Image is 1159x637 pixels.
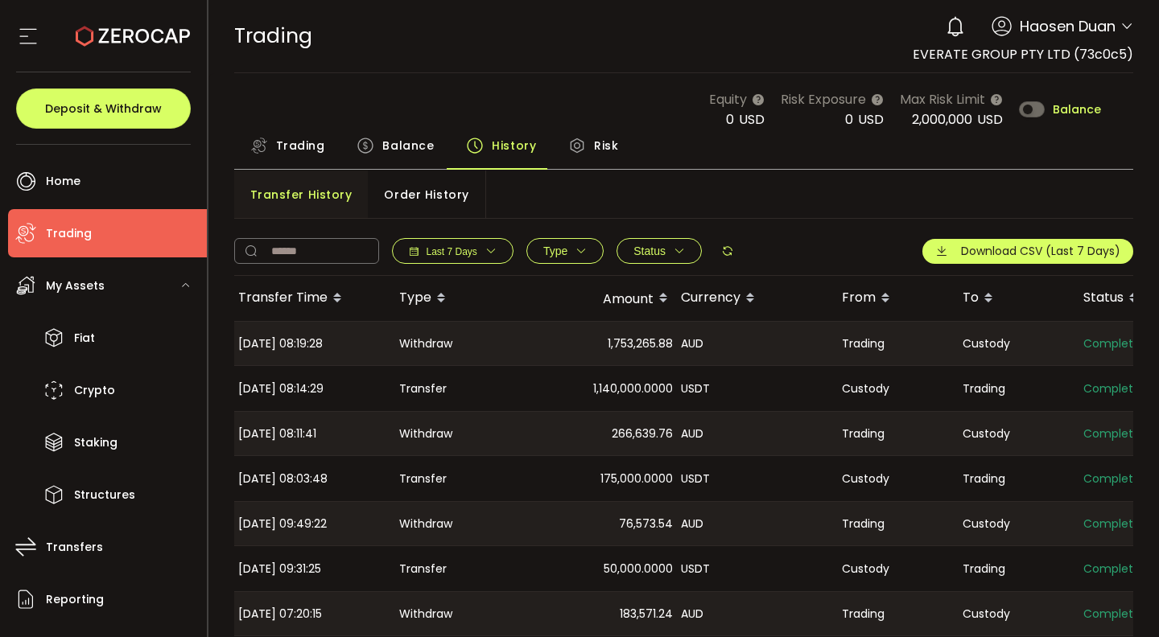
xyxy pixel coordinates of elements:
span: [DATE] 09:49:22 [238,515,327,533]
span: Transfer [399,560,447,578]
span: USDT [681,470,710,488]
span: Trading [842,515,885,533]
span: USD [858,110,884,129]
iframe: Chat Widget [967,463,1159,637]
span: Deposit & Withdraw [45,103,162,114]
span: USDT [681,560,710,578]
span: Trading [842,605,885,623]
span: AUD [681,335,703,353]
div: Type [395,285,516,312]
span: Completed [1083,425,1148,443]
span: Custody [842,560,889,578]
button: Deposit & Withdraw [16,88,191,129]
span: My Assets [46,274,105,298]
button: Status [617,238,702,264]
span: Completed [1083,380,1148,398]
span: Order History [384,179,468,211]
span: Trading [963,470,1005,488]
span: Transfer [399,380,447,398]
span: Withdraw [399,605,452,623]
span: Structures [74,483,135,507]
span: Status [633,245,666,257]
span: 0 [845,110,853,129]
span: [DATE] 09:31:25 [238,560,321,578]
span: Withdraw [399,335,452,353]
span: Custody [842,380,889,398]
span: History [492,129,536,162]
span: 1,753,265.88 [608,335,673,353]
span: Type [543,245,567,257]
span: Custody [963,335,1010,353]
span: Balance [1053,104,1101,115]
span: AUD [681,605,703,623]
span: Equity [709,89,747,109]
span: [DATE] 07:20:15 [238,605,322,623]
span: Trading [46,222,92,245]
div: Transfer Time [234,285,395,312]
span: 266,639.76 [612,425,673,443]
span: Crypto [74,379,115,402]
span: Transfers [46,536,103,559]
span: Completed [1083,335,1148,353]
span: AUD [681,515,703,533]
span: [DATE] 08:14:29 [238,380,324,398]
span: 183,571.24 [620,605,673,623]
span: Trading [276,129,325,162]
span: USD [977,110,1003,129]
span: USD [739,110,765,129]
span: Haosen Duan [1020,15,1116,37]
button: Last 7 Days [392,238,514,264]
span: Staking [74,431,118,454]
span: 50,000.0000 [604,560,673,578]
span: 1,140,000.0000 [593,380,673,398]
div: From [838,285,959,312]
span: Transfer History [250,179,353,211]
span: Custody [963,605,1010,623]
span: Max Risk Limit [900,89,985,109]
div: Currency [677,285,838,312]
span: Trading [963,380,1005,398]
span: Last 7 Days [427,246,477,257]
span: Trading [234,22,312,50]
span: Balance [382,129,434,162]
span: 175,000.0000 [600,470,673,488]
span: Custody [842,470,889,488]
span: 0 [726,110,734,129]
span: Home [46,170,80,193]
div: Amount [516,285,677,312]
div: To [959,285,1079,312]
span: Risk Exposure [781,89,866,109]
span: Trading [963,560,1005,578]
span: Withdraw [399,425,452,443]
span: 2,000,000 [912,110,972,129]
span: Withdraw [399,515,452,533]
span: AUD [681,425,703,443]
span: Risk [594,129,618,162]
span: EVERATE GROUP PTY LTD (73c0c5) [913,45,1133,64]
span: [DATE] 08:19:28 [238,335,323,353]
span: Custody [963,425,1010,443]
span: [DATE] 08:03:48 [238,470,328,488]
button: Type [526,238,604,264]
span: [DATE] 08:11:41 [238,425,316,443]
span: 76,573.54 [619,515,673,533]
span: Custody [963,515,1010,533]
span: Trading [842,335,885,353]
span: Transfer [399,470,447,488]
span: Download CSV (Last 7 Days) [961,243,1120,260]
span: Fiat [74,327,95,350]
span: USDT [681,380,710,398]
span: Trading [842,425,885,443]
span: Reporting [46,588,104,611]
